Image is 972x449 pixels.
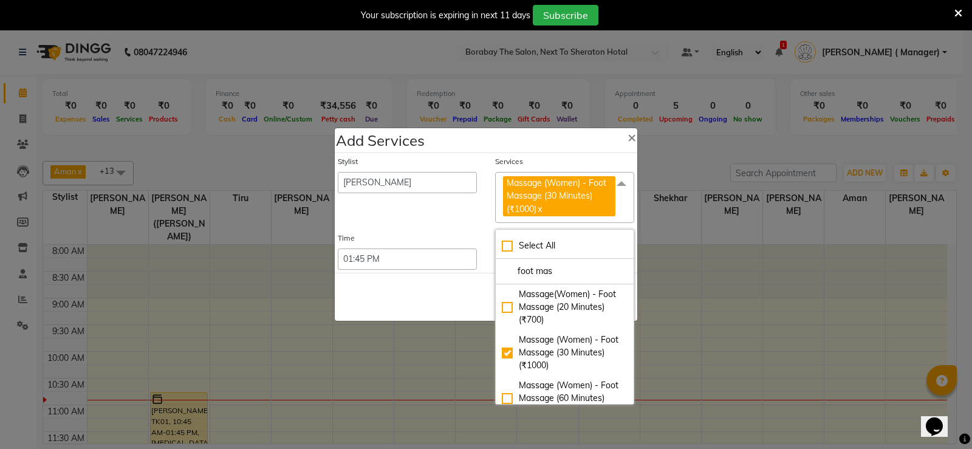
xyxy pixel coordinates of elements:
div: Your subscription is expiring in next 11 days [361,9,530,22]
span: × [628,128,636,146]
button: Subscribe [533,5,598,26]
span: Massage (Women) - Foot Massage (30 Minutes) (₹1000) [507,177,606,214]
div: Massage (Women) - Foot Massage (30 Minutes) (₹1000) [502,334,628,372]
label: Services [495,156,523,167]
h4: Add Services [336,129,425,151]
a: x [536,204,542,214]
label: Stylist [338,156,358,167]
div: Select All [502,239,628,252]
div: Massage (Women) - Foot Massage (60 Minutes) (₹1800) [502,379,628,417]
button: Close [618,120,646,154]
iframe: chat widget [921,400,960,437]
label: Time [338,233,355,244]
input: multiselect-search [502,265,628,278]
div: Massage(Women) - Foot Massage (20 Minutes) (₹700) [502,288,628,326]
